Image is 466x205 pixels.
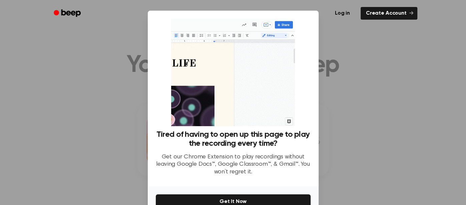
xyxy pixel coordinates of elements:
[171,19,295,126] img: Beep extension in action
[156,130,311,148] h3: Tired of having to open up this page to play the recording every time?
[49,7,87,20] a: Beep
[328,6,357,21] a: Log in
[156,153,311,176] p: Get our Chrome Extension to play recordings without leaving Google Docs™, Google Classroom™, & Gm...
[361,7,417,20] a: Create Account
